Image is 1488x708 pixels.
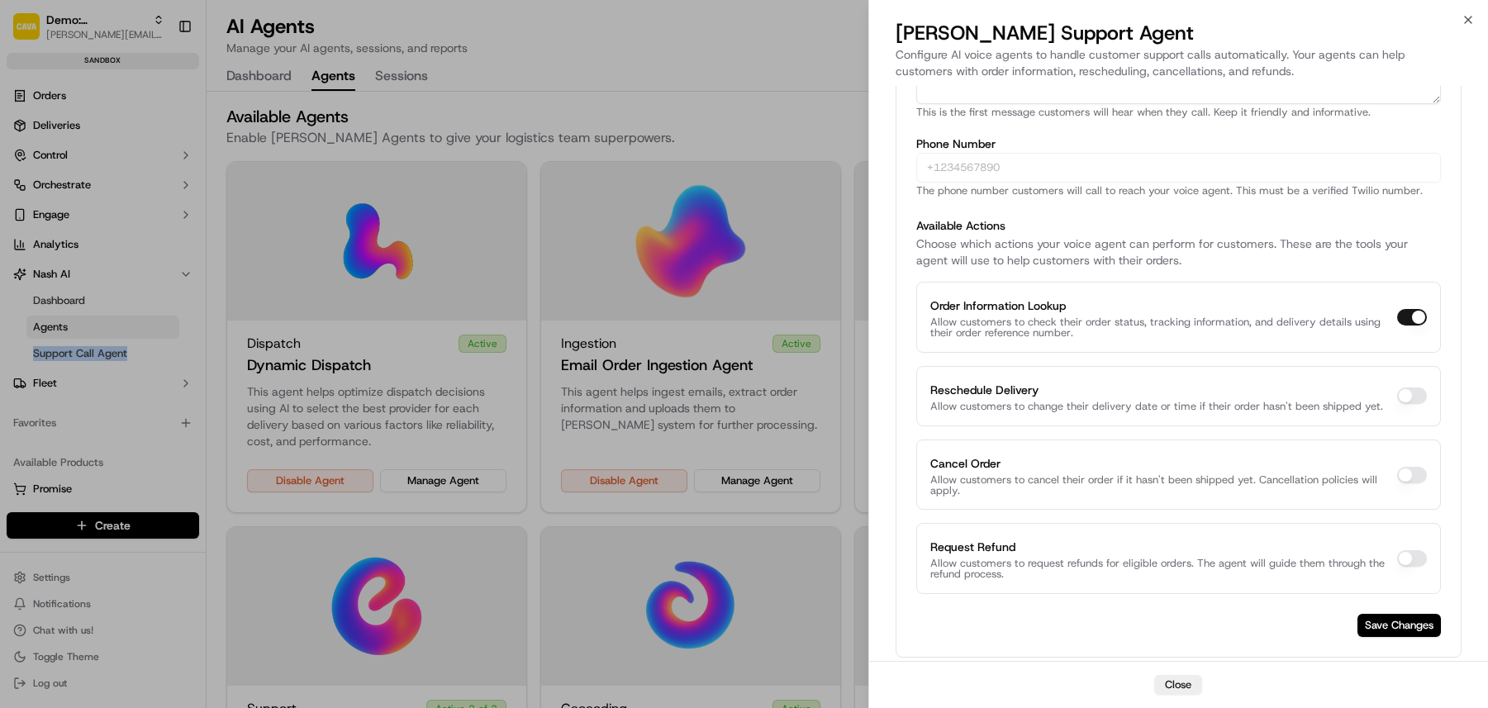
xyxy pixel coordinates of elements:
label: Reschedule Delivery [930,383,1039,397]
h2: [PERSON_NAME] Support Agent [896,20,1462,46]
span: Knowledge Base [33,240,126,256]
p: Allow customers to request refunds for eligible orders. The agent will guide them through the ref... [930,558,1394,580]
label: Available Actions [916,218,1005,233]
img: 1736555255976-a54dd68f-1ca7-489b-9aae-adbdc363a1c4 [17,158,46,188]
div: Start new chat [56,158,271,174]
span: Pylon [164,280,200,292]
label: Request Refund [930,539,1015,554]
p: Welcome 👋 [17,66,301,93]
button: Start new chat [281,163,301,183]
div: 📗 [17,241,30,254]
p: Choose which actions your voice agent can perform for customers. These are the tools your agent w... [916,235,1441,268]
p: Configure AI voice agents to handle customer support calls automatically. Your agents can help cu... [896,46,1462,79]
button: Save Changes [1357,614,1441,637]
a: 📗Knowledge Base [10,233,133,263]
label: Phone Number [916,138,1441,150]
input: +1234567890 [916,153,1441,183]
div: 💻 [140,241,153,254]
a: 💻API Documentation [133,233,272,263]
p: Allow customers to change their delivery date or time if their order hasn't been shipped yet. [930,402,1383,412]
button: Close [1154,675,1202,695]
label: Order Information Lookup [930,298,1066,313]
p: Allow customers to check their order status, tracking information, and delivery details using the... [930,317,1394,339]
p: This is the first message customers will hear when they call. Keep it friendly and informative. [916,107,1441,118]
label: Cancel Order [930,456,1001,471]
p: Allow customers to cancel their order if it hasn't been shipped yet. Cancellation policies will a... [930,475,1394,497]
div: We're available if you need us! [56,174,209,188]
a: Powered byPylon [116,279,200,292]
span: API Documentation [156,240,265,256]
p: The phone number customers will call to reach your voice agent. This must be a verified Twilio nu... [916,186,1441,197]
img: Nash [17,17,50,50]
input: Got a question? Start typing here... [43,107,297,124]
